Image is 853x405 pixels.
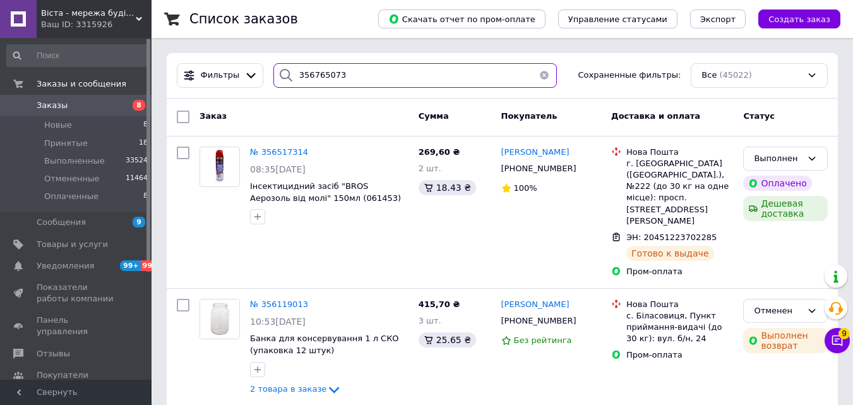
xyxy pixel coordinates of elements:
span: Показатели работы компании [37,282,117,305]
div: Пром-оплата [626,266,733,277]
span: 8 [143,191,148,202]
a: Фото товару [200,299,240,339]
span: Оплаченные [44,191,98,202]
input: Поиск [6,44,149,67]
span: 08:35[DATE] [250,164,306,174]
span: 10:53[DATE] [250,317,306,327]
span: [PHONE_NUMBER] [501,164,576,173]
div: Выполнен [754,152,802,166]
div: 25.65 ₴ [419,332,476,348]
button: Управление статусами [558,9,677,28]
a: Банка для консервування 1 л СКО (упаковка 12 штук) [250,334,399,355]
span: 18 [139,138,148,149]
span: Сумма [419,111,449,121]
span: 99+ [120,260,141,271]
span: Сохраненные фильтры: [578,70,681,82]
div: Отменен [754,305,802,318]
span: 269,60 ₴ [419,147,460,157]
span: 415,70 ₴ [419,299,460,309]
a: [PERSON_NAME] [501,147,570,159]
span: Товары и услуги [37,239,108,250]
button: Скачать отчет по пром-оплате [378,9,546,28]
span: 33524 [126,155,148,167]
span: Создать заказ [768,15,830,24]
span: 2 шт. [419,164,441,173]
button: Чат с покупателем9 [825,328,850,353]
span: 11464 [126,173,148,184]
span: 9 [133,217,145,227]
span: Заказ [200,111,227,121]
span: 8 [133,100,145,111]
span: [PERSON_NAME] [501,299,570,309]
input: Поиск по номеру заказа, ФИО покупателя, номеру телефона, Email, номеру накладной [273,63,557,88]
span: Новые [44,119,72,131]
span: Экспорт [700,15,736,24]
a: Фото товару [200,147,240,187]
span: 3 шт. [419,316,441,325]
a: 2 товара в заказе [250,384,342,394]
span: [PERSON_NAME] [501,147,570,157]
span: [PHONE_NUMBER] [501,316,576,325]
span: Покупатель [501,111,558,121]
button: Создать заказ [758,9,840,28]
span: Отмененные [44,173,99,184]
span: Принятые [44,138,88,149]
span: Выполненные [44,155,105,167]
span: 9 [838,328,850,339]
div: 18.43 ₴ [419,180,476,195]
div: Выполнен возврат [743,328,828,353]
span: Статус [743,111,775,121]
a: Інсектицидний засіб "BROS Аерозоль від молі" 150мл (061453) [250,181,401,203]
span: Сообщения [37,217,86,228]
div: с. Біласовиця, Пункт приймання-видачі (до 30 кг): вул. б/н, 24 [626,310,733,345]
span: Без рейтинга [514,335,572,345]
span: Управление статусами [568,15,667,24]
span: Заказы и сообщения [37,78,126,90]
span: 100% [514,183,537,193]
span: (45022) [719,70,752,80]
span: 99+ [141,260,162,271]
a: Создать заказ [746,14,840,23]
span: ЭН: 20451223702285 [626,233,717,242]
span: Уведомления [37,260,94,272]
span: Доставка и оплата [611,111,700,121]
a: № 356119013 [250,299,308,309]
span: Заказы [37,100,68,111]
h1: Список заказов [189,11,298,27]
button: Очистить [532,63,557,88]
img: Фото товару [200,299,239,339]
span: Все [701,70,717,82]
div: Нова Пошта [626,147,733,158]
span: 2 товара в заказе [250,384,326,394]
span: 8 [143,119,148,131]
img: Фото товару [205,147,235,186]
a: № 356517314 [250,147,308,157]
span: Покупатели [37,370,88,381]
span: Отзывы [37,348,70,360]
div: Оплачено [743,176,811,191]
span: Панель управления [37,315,117,337]
span: Фильтры [201,70,240,82]
div: г. [GEOGRAPHIC_DATA] ([GEOGRAPHIC_DATA].), №222 (до 30 кг на одне місце): просп. [STREET_ADDRESS]... [626,158,733,227]
div: Нова Пошта [626,299,733,310]
span: Скачать отчет по пром-оплате [388,13,535,25]
span: Віста - мережа будівельно-господарчих маркетів [41,8,136,19]
div: Готово к выдаче [626,246,713,261]
div: Пром-оплата [626,349,733,361]
div: Дешевая доставка [743,196,828,221]
button: Экспорт [690,9,746,28]
a: [PERSON_NAME] [501,299,570,311]
div: Ваш ID: 3315926 [41,19,152,30]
